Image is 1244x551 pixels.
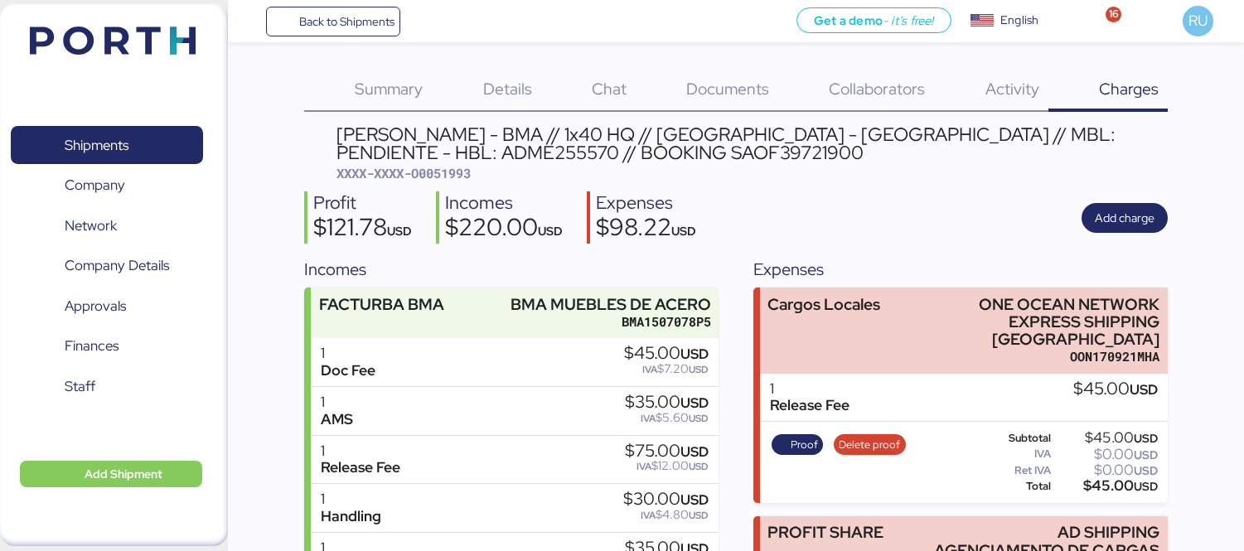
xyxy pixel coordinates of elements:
span: IVA [641,412,656,425]
span: USD [538,223,563,239]
div: $75.00 [625,442,709,461]
span: USD [689,412,709,425]
div: $45.00 [1073,380,1158,399]
a: Finances [11,327,203,365]
span: USD [680,442,709,461]
div: Subtotal [979,433,1051,444]
div: $45.00 [624,345,709,363]
span: IVA [637,460,651,473]
span: IVA [642,363,657,376]
a: Back to Shipments [266,7,401,36]
div: IVA [979,448,1051,460]
span: Documents [686,78,769,99]
span: USD [689,460,709,473]
span: RU [1188,10,1208,31]
div: English [1000,12,1038,29]
div: FACTURBA BMA [319,296,444,313]
div: $121.78 [313,215,412,244]
span: USD [689,363,709,376]
span: Add charge [1095,208,1154,228]
div: Incomes [304,257,719,282]
div: Profit [313,191,412,215]
div: AMS [321,411,353,428]
div: $45.00 [1054,480,1159,492]
button: Add Shipment [20,461,202,487]
button: Menu [238,7,266,36]
span: Collaborators [829,78,925,99]
span: Staff [65,375,95,399]
div: Cargos Locales [767,296,880,313]
div: 1 [321,345,375,362]
div: $12.00 [625,460,709,472]
a: Approvals [11,287,203,325]
a: Shipments [11,126,203,164]
div: $0.00 [1054,464,1159,476]
span: Approvals [65,294,126,318]
div: BMA MUEBLES DE ACERO [511,296,711,313]
span: Company [65,173,125,197]
span: USD [680,491,709,509]
button: Add charge [1082,203,1168,233]
span: Finances [65,334,119,358]
span: USD [671,223,696,239]
span: USD [680,345,709,363]
a: Company Details [11,247,203,285]
span: Network [65,214,117,238]
div: Incomes [445,191,563,215]
span: Proof [791,436,818,454]
div: Expenses [596,191,696,215]
a: Staff [11,367,203,405]
div: $4.80 [623,509,709,521]
span: Delete proof [839,436,900,454]
div: $220.00 [445,215,563,244]
div: Ret IVA [979,465,1051,476]
div: Doc Fee [321,362,375,379]
div: OON170921MHA [925,348,1160,365]
a: Company [11,167,203,205]
div: [PERSON_NAME] - BMA // 1x40 HQ // [GEOGRAPHIC_DATA] - [GEOGRAPHIC_DATA] // MBL: PENDIENTE - HBL: ... [336,125,1168,162]
span: IVA [641,509,656,522]
span: USD [689,509,709,522]
span: Shipments [65,133,128,157]
div: $0.00 [1054,448,1159,461]
div: BMA1507078P5 [511,313,711,331]
button: Proof [772,434,823,456]
span: Add Shipment [85,464,162,484]
div: 1 [321,394,353,411]
div: Release Fee [321,459,400,476]
div: 1 [321,442,400,460]
div: ONE OCEAN NETWORK EXPRESS SHIPPING [GEOGRAPHIC_DATA] [925,296,1160,348]
div: 1 [321,491,381,508]
span: USD [1134,431,1158,446]
div: $30.00 [623,491,709,509]
span: USD [680,394,709,412]
div: Release Fee [770,397,850,414]
span: Details [483,78,532,99]
div: $5.60 [625,412,709,424]
div: Handling [321,508,381,525]
div: $35.00 [625,394,709,412]
div: $7.20 [624,363,709,375]
span: USD [1134,479,1158,494]
span: Back to Shipments [299,12,394,31]
div: Total [979,481,1051,492]
button: Delete proof [834,434,906,456]
a: Network [11,206,203,244]
span: Activity [985,78,1039,99]
div: $45.00 [1054,432,1159,444]
span: Chat [592,78,627,99]
span: Charges [1099,78,1159,99]
span: Company Details [65,254,169,278]
div: Expenses [753,257,1168,282]
div: PROFIT SHARE [767,524,883,541]
span: USD [387,223,412,239]
span: XXXX-XXXX-O0051993 [336,165,471,181]
span: USD [1134,447,1158,462]
span: USD [1130,380,1158,399]
span: Summary [355,78,423,99]
div: $98.22 [596,215,696,244]
div: 1 [770,380,850,398]
span: USD [1134,463,1158,478]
